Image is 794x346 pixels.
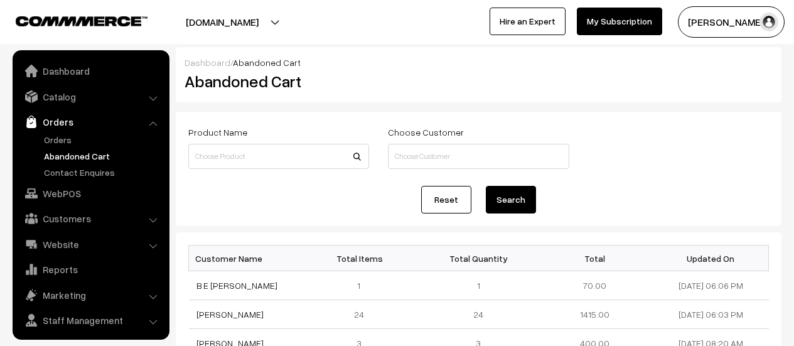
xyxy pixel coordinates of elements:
[653,246,769,271] th: Updated On
[421,300,537,329] td: 24
[16,309,165,332] a: Staff Management
[185,72,368,91] h2: Abandoned Cart
[304,271,421,300] td: 1
[388,144,569,169] input: Choose Customer
[759,13,778,31] img: user
[185,56,773,69] div: /
[16,111,165,133] a: Orders
[41,133,165,146] a: Orders
[142,6,303,38] button: [DOMAIN_NAME]
[388,126,464,139] label: Choose Customer
[486,186,536,214] button: Search
[304,300,421,329] td: 24
[16,182,165,205] a: WebPOS
[16,16,148,26] img: COMMMERCE
[16,60,165,82] a: Dashboard
[421,186,471,214] a: Reset
[16,284,165,306] a: Marketing
[421,246,537,271] th: Total Quantity
[41,166,165,179] a: Contact Enquires
[16,258,165,281] a: Reports
[678,6,785,38] button: [PERSON_NAME]
[304,246,421,271] th: Total Items
[41,149,165,163] a: Abandoned Cart
[189,246,305,271] th: Customer Name
[537,300,653,329] td: 1415.00
[188,126,247,139] label: Product Name
[233,57,301,68] span: Abandoned Cart
[653,271,769,300] td: [DATE] 06:06 PM
[16,207,165,230] a: Customers
[577,8,662,35] a: My Subscription
[16,13,126,28] a: COMMMERCE
[16,85,165,108] a: Catalog
[188,144,369,169] input: Choose Product
[421,271,537,300] td: 1
[653,300,769,329] td: [DATE] 06:03 PM
[537,271,653,300] td: 70.00
[185,57,230,68] a: Dashboard
[196,280,277,291] a: B E [PERSON_NAME]
[537,246,653,271] th: Total
[490,8,566,35] a: Hire an Expert
[196,309,264,320] a: [PERSON_NAME]
[16,233,165,256] a: Website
